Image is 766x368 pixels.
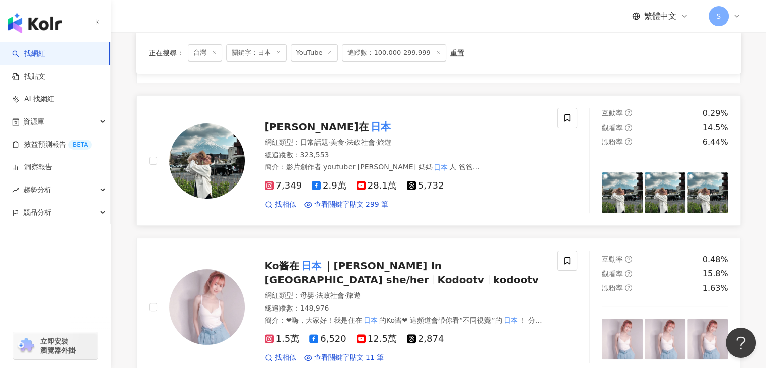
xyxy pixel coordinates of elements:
span: 查看關鍵字貼文 299 筆 [314,200,389,210]
img: chrome extension [16,338,36,354]
div: 總追蹤數 ： 323,553 [265,150,545,160]
span: 母嬰 [300,291,314,299]
span: 追蹤數：100,000-299,999 [342,44,446,62]
span: 漲粉率 [602,284,623,292]
span: 互動率 [602,109,623,117]
span: 28.1萬 [357,180,397,191]
span: 競品分析 [23,201,51,224]
mark: 日本 [433,162,450,173]
span: kodootv [493,274,539,286]
img: KOL Avatar [169,269,245,345]
div: 14.5% [703,122,728,133]
span: 趨勢分析 [23,178,51,201]
span: 法政社會 [346,138,375,146]
span: 正在搜尋 ： [149,49,184,57]
span: question-circle [625,138,632,145]
span: 法政社會 [316,291,344,299]
span: 5,732 [407,180,444,191]
img: post-image [687,172,728,213]
img: logo [8,13,62,33]
a: 找相似 [265,353,296,363]
div: 15.8% [703,268,728,279]
img: post-image [602,172,643,213]
span: 漲粉率 [602,138,623,146]
mark: 日本 [502,315,519,326]
span: rise [12,187,19,194]
a: search找網紅 [12,49,45,59]
span: 觀看率 [602,270,623,278]
span: 美食 [330,138,344,146]
span: 2.9萬 [312,180,346,191]
span: 互動率 [602,255,623,263]
mark: 日本 [477,325,494,336]
span: 找相似 [275,353,296,363]
span: · [375,138,377,146]
span: question-circle [625,124,632,131]
span: 6,520 [309,334,346,344]
img: post-image [645,172,685,213]
span: · [314,291,316,299]
div: 6.44% [703,137,728,148]
img: post-image [645,319,685,359]
span: 資源庫 [23,110,44,133]
a: 查看關鍵字貼文 11 筆 [304,353,384,363]
mark: 日本 [299,258,323,274]
span: 立即安裝 瀏覽器外掛 [40,337,76,355]
span: question-circle [625,270,632,277]
span: ｜[PERSON_NAME] In [GEOGRAPHIC_DATA] she/her [265,260,442,286]
div: 重置 [450,49,464,57]
div: 0.29% [703,108,728,119]
span: Ko酱在 [265,260,300,272]
span: 旅遊 [377,138,391,146]
span: 1.5萬 [265,334,300,344]
mark: 日本 [368,118,392,135]
span: YouTube [291,44,338,62]
span: 找相似 [275,200,296,210]
div: 網紅類型 ： [265,291,545,301]
a: 效益預測報告BETA [12,140,92,150]
span: 觀看率 [602,124,623,132]
span: question-circle [625,284,632,291]
span: 12.5萬 [357,334,397,344]
span: 繁體中文 [644,11,676,22]
span: [PERSON_NAME]在 [265,120,369,133]
div: 總追蹤數 ： 148,976 [265,303,545,314]
span: question-circle [625,256,632,263]
a: 查看關鍵字貼文 299 筆 [304,200,389,210]
span: · [328,138,330,146]
div: 0.48% [703,254,728,265]
iframe: Help Scout Beacon - Open [726,328,756,358]
mark: 日本 [279,325,296,336]
a: AI 找網紅 [12,94,54,104]
span: 關鍵字：日本 [226,44,287,62]
a: KOL Avatar[PERSON_NAME]在日本網紅類型：日常話題·美食·法政社會·旅遊總追蹤數：323,553簡介：影片創作者 youtuber [PERSON_NAME] 媽媽日本人 爸... [136,95,741,226]
div: 網紅類型 ： [265,138,545,148]
span: 旅遊 [346,291,361,299]
a: 洞察報告 [12,162,52,172]
span: 7,349 [265,180,302,191]
span: 2,874 [407,334,444,344]
a: 找貼文 [12,72,45,82]
span: 日常話題 [300,138,328,146]
a: chrome extension立即安裝 瀏覽器外掛 [13,332,98,359]
img: KOL Avatar [169,123,245,199]
mark: 日本 [362,315,379,326]
span: ❤嗨，大家好！我是住在 [286,316,363,324]
a: 找相似 [265,200,296,210]
span: Kodootv [437,274,484,286]
span: 台灣 [188,44,222,62]
span: · [344,138,346,146]
span: · [344,291,346,299]
div: 1.63% [703,283,728,294]
span: 影片創作者 youtuber [PERSON_NAME] 媽媽 [286,163,433,171]
span: S [716,11,721,22]
img: post-image [602,319,643,359]
span: question-circle [625,109,632,116]
span: 的Ko酱❤ 這頻道會帶你看“不同視覺”的 [379,316,502,324]
img: post-image [687,319,728,359]
span: 查看關鍵字貼文 11 筆 [314,353,384,363]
